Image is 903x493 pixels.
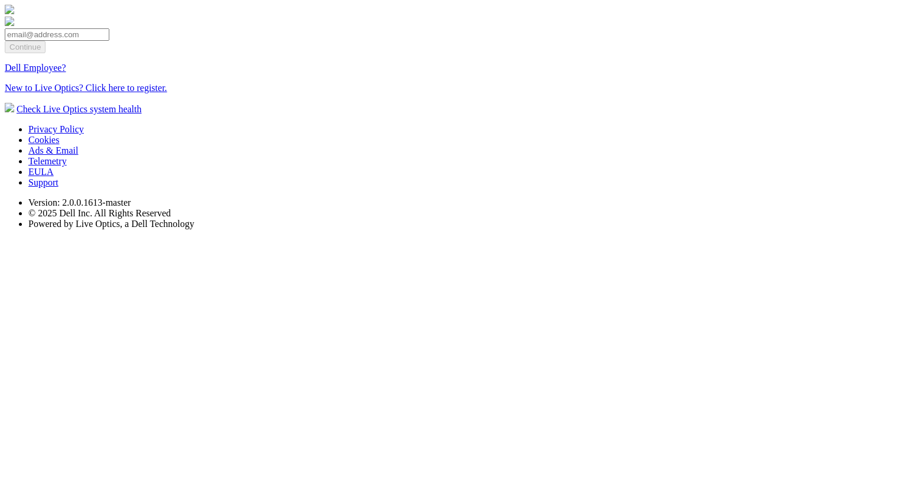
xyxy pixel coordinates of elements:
[28,177,59,187] a: Support
[28,145,78,155] a: Ads & Email
[5,63,66,73] a: Dell Employee?
[5,103,14,112] img: status-check-icon.svg
[28,208,898,219] li: © 2025 Dell Inc. All Rights Reserved
[5,17,14,26] img: liveoptics-word.svg
[28,197,898,208] li: Version: 2.0.0.1613-master
[5,5,14,14] img: liveoptics-logo.svg
[28,124,84,134] a: Privacy Policy
[5,83,167,93] a: New to Live Optics? Click here to register.
[28,167,54,177] a: EULA
[5,41,46,53] input: Continue
[28,219,898,229] li: Powered by Live Optics, a Dell Technology
[28,156,67,166] a: Telemetry
[28,135,59,145] a: Cookies
[5,28,109,41] input: email@address.com
[17,104,142,114] a: Check Live Optics system health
